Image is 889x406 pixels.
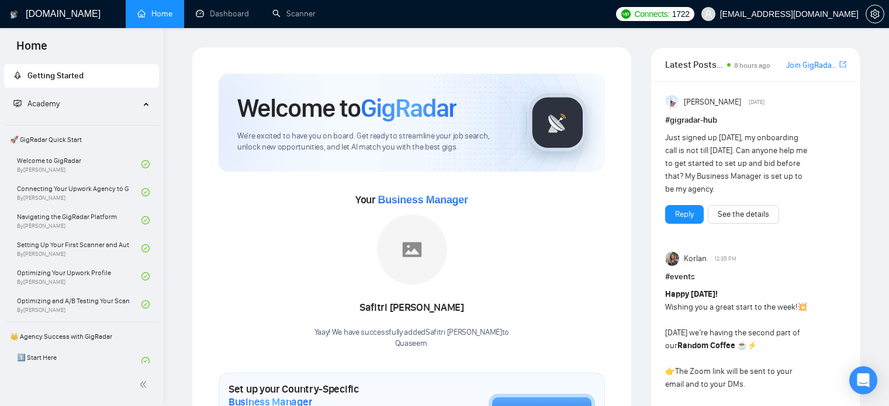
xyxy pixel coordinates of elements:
[665,57,724,72] span: Latest Posts from the GigRadar Community
[27,71,84,81] span: Getting Started
[665,270,846,283] h1: # events
[677,341,735,351] strong: Random Coffee
[672,8,690,20] span: 1722
[708,205,779,224] button: See the details
[4,64,159,88] li: Getting Started
[5,325,158,348] span: 👑 Agency Success with GigRadar
[17,292,141,317] a: Optimizing and A/B Testing Your Scanner for Better ResultsBy[PERSON_NAME]
[665,205,704,224] button: Reply
[528,93,587,152] img: gigradar-logo.png
[17,179,141,205] a: Connecting Your Upwork Agency to GigRadarBy[PERSON_NAME]
[17,235,141,261] a: Setting Up Your First Scanner and Auto-BidderBy[PERSON_NAME]
[675,208,694,221] a: Reply
[137,9,172,19] a: homeHome
[621,9,631,19] img: upwork-logo.png
[314,298,510,318] div: Safitri [PERSON_NAME]
[141,188,150,196] span: check-circle
[355,193,468,206] span: Your
[737,341,747,351] span: ☕
[5,128,158,151] span: 🚀 GigRadar Quick Start
[684,96,741,109] span: [PERSON_NAME]
[684,252,707,265] span: Korlan
[714,254,736,264] span: 12:35 PM
[27,99,60,109] span: Academy
[747,341,757,351] span: ⚡
[314,338,510,349] p: Quaseem .
[17,207,141,233] a: Navigating the GigRadar PlatformBy[PERSON_NAME]
[378,194,468,206] span: Business Manager
[665,366,675,376] span: 👉
[141,216,150,224] span: check-circle
[139,379,151,390] span: double-left
[634,8,669,20] span: Connects:
[314,327,510,349] div: Yaay! We have successfully added Safitri [PERSON_NAME] to
[361,92,456,124] span: GigRadar
[749,97,765,107] span: [DATE]
[17,151,141,177] a: Welcome to GigRadarBy[PERSON_NAME]
[866,9,884,19] span: setting
[377,214,447,284] img: placeholder.png
[17,348,141,374] a: 1️⃣ Start Here
[237,131,509,153] span: We're excited to have you on board. Get ready to streamline your job search, unlock new opportuni...
[839,59,846,70] a: export
[866,9,884,19] a: setting
[13,71,22,79] span: rocket
[196,9,249,19] a: dashboardDashboard
[141,300,150,308] span: check-circle
[866,5,884,23] button: setting
[704,10,712,18] span: user
[10,5,18,24] img: logo
[141,160,150,168] span: check-circle
[786,59,837,72] a: Join GigRadar Slack Community
[666,95,680,109] img: Anisuzzaman Khan
[141,272,150,280] span: check-circle
[141,244,150,252] span: check-circle
[849,366,877,394] div: Open Intercom Messenger
[718,208,769,221] a: See the details
[665,131,810,196] div: Just signed up [DATE], my onboarding call is not till [DATE]. Can anyone help me to get started t...
[17,263,141,289] a: Optimizing Your Upwork ProfileBy[PERSON_NAME]
[666,252,680,266] img: Korlan
[734,61,770,70] span: 8 hours ago
[7,37,57,62] span: Home
[272,9,316,19] a: searchScanner
[665,289,718,299] strong: Happy [DATE]!
[665,114,846,127] h1: # gigradar-hub
[797,302,807,312] span: 💥
[141,357,150,365] span: check-circle
[13,99,22,107] span: fund-projection-screen
[13,99,60,109] span: Academy
[839,60,846,69] span: export
[237,92,456,124] h1: Welcome to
